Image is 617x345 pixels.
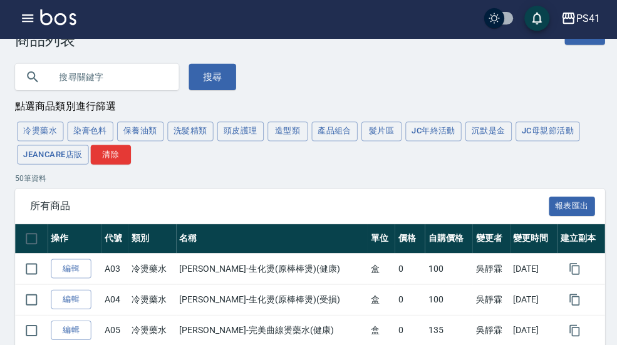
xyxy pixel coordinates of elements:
[216,123,262,142] button: 頭皮護理
[423,284,470,315] td: 100
[470,225,507,254] th: 變更者
[366,254,393,284] td: 盒
[167,123,213,142] button: 洗髮精類
[175,254,366,284] td: [PERSON_NAME]-生化燙(原棒棒燙)(健康)
[51,321,91,340] a: 編輯
[67,123,113,142] button: 染膏色料
[50,61,168,95] input: 搜尋關鍵字
[266,123,306,142] button: 造型類
[17,123,63,142] button: 冷燙藥水
[117,123,163,142] button: 保養油類
[128,254,175,284] td: 冷燙藥水
[128,225,175,254] th: 類別
[101,254,128,284] td: A03
[470,254,507,284] td: 吳靜霖
[393,254,423,284] td: 0
[15,173,602,185] p: 50 筆資料
[403,123,459,142] button: JC年終活動
[522,8,547,33] button: save
[175,225,366,254] th: 名稱
[360,123,400,142] button: 髮片區
[423,254,470,284] td: 100
[393,225,423,254] th: 價格
[555,225,602,254] th: 建立副本
[553,8,602,33] button: PS41
[366,284,393,315] td: 盒
[393,284,423,315] td: 0
[546,197,593,217] button: 報表匯出
[507,284,554,315] td: [DATE]
[40,11,76,27] img: Logo
[507,254,554,284] td: [DATE]
[51,259,91,279] a: 編輯
[310,123,356,142] button: 產品組合
[507,225,554,254] th: 變更時間
[15,33,75,50] h3: 商品列表
[573,13,597,28] div: PS41
[101,284,128,315] td: A04
[101,225,128,254] th: 代號
[17,146,88,165] button: JeanCare店販
[48,225,101,254] th: 操作
[423,225,470,254] th: 自購價格
[15,101,602,115] div: 點選商品類別進行篩選
[128,284,175,315] td: 冷燙藥水
[463,123,509,142] button: 沉默是金
[175,284,366,315] td: [PERSON_NAME]-生化燙(原棒棒燙)(受損)
[546,200,593,212] a: 報表匯出
[188,65,235,91] button: 搜尋
[470,284,507,315] td: 吳靜霖
[513,123,578,142] button: JC母親節活動
[366,225,393,254] th: 單位
[30,200,546,213] span: 所有商品
[51,290,91,309] a: 編輯
[90,146,130,165] button: 清除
